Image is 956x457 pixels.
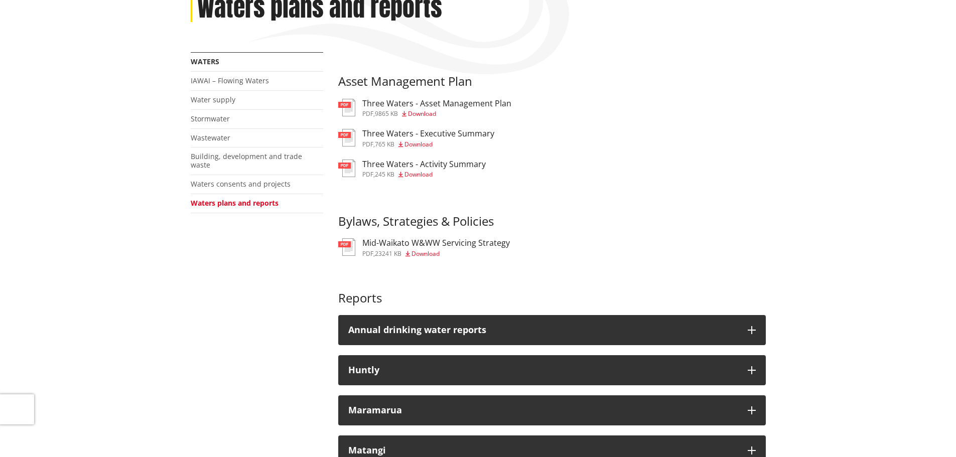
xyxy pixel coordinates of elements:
[338,238,510,256] a: Mid-Waikato W&WW Servicing Strategy pdf,23241 KB Download
[362,170,373,179] span: pdf
[910,415,946,451] iframe: Messenger Launcher
[191,133,230,142] a: Wastewater
[338,160,355,177] img: document-pdf.svg
[338,395,766,425] button: Maramarua
[191,76,269,85] a: IAWAI – Flowing Waters
[338,99,355,116] img: document-pdf.svg
[348,365,738,375] div: Huntly
[338,129,494,147] a: Three Waters - Executive Summary pdf,765 KB Download
[338,238,355,256] img: document-pdf.svg
[362,140,373,148] span: pdf
[362,160,486,169] h3: Three Waters - Activity Summary
[338,355,766,385] button: Huntly
[362,129,494,138] h3: Three Waters - Executive Summary
[408,109,436,118] span: Download
[348,405,738,415] div: Maramarua
[348,445,738,455] div: Matangi
[362,238,510,248] h3: Mid-Waikato W&WW Servicing Strategy
[362,172,486,178] div: ,
[338,160,486,178] a: Three Waters - Activity Summary pdf,245 KB Download
[362,99,511,108] h3: Three Waters - Asset Management Plan
[191,198,279,208] a: Waters plans and reports
[348,325,738,335] div: Annual drinking water reports
[191,151,302,170] a: Building, development and trade waste
[375,170,394,179] span: 245 KB
[338,315,766,345] button: Annual drinking water reports
[338,74,766,89] h3: Asset Management Plan
[362,251,510,257] div: ,
[362,249,373,258] span: pdf
[191,95,235,104] a: Water supply
[338,214,766,229] h3: Bylaws, Strategies & Policies
[412,249,440,258] span: Download
[338,99,511,117] a: Three Waters - Asset Management Plan pdf,9865 KB Download
[362,111,511,117] div: ,
[375,140,394,148] span: 765 KB
[338,291,766,306] h3: Reports
[191,57,219,66] a: Waters
[191,114,230,123] a: Stormwater
[375,249,401,258] span: 23241 KB
[338,129,355,146] img: document-pdf.svg
[191,179,291,189] a: Waters consents and projects
[362,141,494,147] div: ,
[404,170,433,179] span: Download
[362,109,373,118] span: pdf
[404,140,433,148] span: Download
[375,109,398,118] span: 9865 KB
